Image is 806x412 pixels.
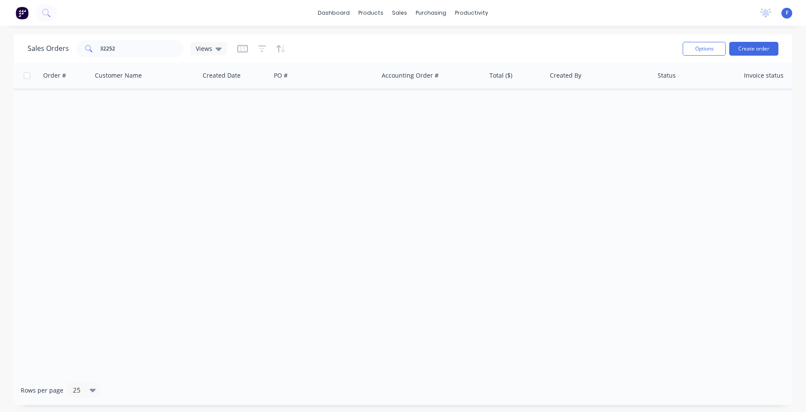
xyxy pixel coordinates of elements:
[451,6,492,19] div: productivity
[382,71,439,80] div: Accounting Order #
[16,6,28,19] img: Factory
[744,71,784,80] div: Invoice status
[95,71,142,80] div: Customer Name
[786,9,788,17] span: F
[21,386,63,395] span: Rows per page
[658,71,676,80] div: Status
[314,6,354,19] a: dashboard
[683,42,726,56] button: Options
[196,44,212,53] span: Views
[411,6,451,19] div: purchasing
[354,6,388,19] div: products
[100,40,184,57] input: Search...
[203,71,241,80] div: Created Date
[550,71,581,80] div: Created By
[489,71,512,80] div: Total ($)
[274,71,288,80] div: PO #
[43,71,66,80] div: Order #
[729,42,778,56] button: Create order
[28,44,69,53] h1: Sales Orders
[388,6,411,19] div: sales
